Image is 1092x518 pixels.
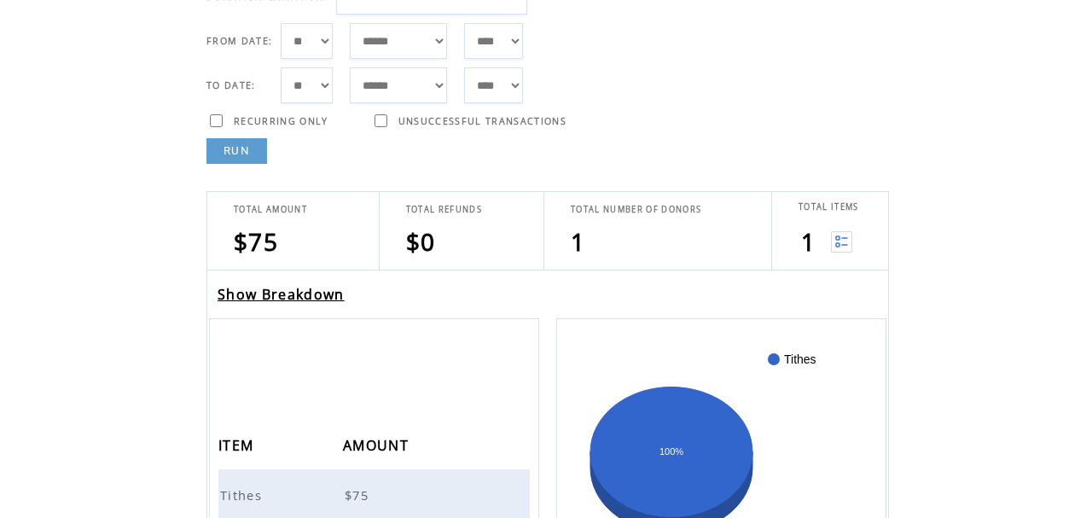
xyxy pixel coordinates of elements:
[220,486,266,503] span: Tithes
[398,115,566,127] span: UNSUCCESSFUL TRANSACTIONS
[220,486,266,501] a: Tithes
[406,225,436,258] span: $0
[831,231,852,253] img: View list
[659,446,683,457] text: 100%
[343,439,413,450] a: AMOUNT
[206,79,256,91] span: TO DATE:
[218,439,258,450] a: ITEM
[234,225,278,258] span: $75
[343,432,413,463] span: AMOUNT
[571,225,585,258] span: 1
[801,225,816,258] span: 1
[406,204,482,215] span: TOTAL REFUNDS
[234,115,328,127] span: RECURRING ONLY
[206,35,272,47] span: FROM DATE:
[218,285,345,304] a: Show Breakdown
[234,204,307,215] span: TOTAL AMOUNT
[345,486,373,503] span: $75
[799,201,859,212] span: TOTAL ITEMS
[784,352,816,366] text: Tithes
[218,432,258,463] span: ITEM
[571,204,701,215] span: TOTAL NUMBER OF DONORS
[206,138,267,164] a: RUN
